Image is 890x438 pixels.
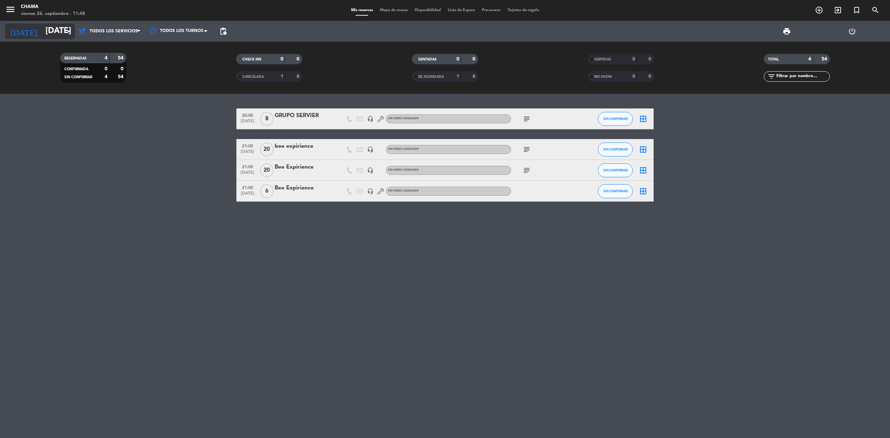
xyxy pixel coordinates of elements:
i: border_all [639,145,647,154]
strong: 4 [808,57,811,62]
i: subject [523,145,531,154]
strong: 54 [118,56,125,60]
span: [DATE] [239,191,256,199]
i: border_all [639,115,647,123]
strong: 0 [297,57,301,62]
span: CONFIRMADA [64,67,88,71]
span: [DATE] [239,119,256,127]
input: Filtrar por nombre... [776,73,830,80]
i: filter_list [767,72,776,81]
span: 21:00 [239,162,256,170]
i: search [871,6,880,14]
strong: 0 [632,57,635,62]
strong: 4 [105,74,107,79]
strong: 54 [118,74,125,79]
span: SIN CONFIRMAR [603,117,628,121]
div: viernes 26. septiembre - 11:48 [21,10,85,17]
span: CHECK INS [242,58,261,61]
span: 21:00 [239,183,256,191]
div: CHAMA [21,3,85,10]
strong: 4 [105,56,107,60]
i: border_all [639,187,647,195]
i: exit_to_app [834,6,842,14]
span: SIN CONFIRMAR [603,168,628,172]
strong: 0 [648,57,653,62]
span: SIN CONFIRMAR [603,147,628,151]
strong: 0 [648,74,653,79]
span: Lista de Espera [444,8,478,12]
strong: 0 [281,57,283,62]
div: GRUPO SERVIER [275,111,334,120]
span: RESERVADAS [64,57,87,60]
i: headset_mic [367,146,373,153]
span: Sin menú asignado [388,148,419,151]
strong: 8 [472,74,477,79]
button: SIN CONFIRMAR [598,184,633,198]
span: SENTADAS [418,58,437,61]
strong: 0 [632,74,635,79]
span: CANCELADA [242,75,264,79]
span: 20:00 [239,111,256,119]
span: Todos los servicios [90,29,138,34]
span: Mapa de mesas [377,8,411,12]
i: headset_mic [367,188,373,194]
span: 21:00 [239,141,256,149]
strong: 1 [281,74,283,79]
span: NO SHOW [594,75,612,79]
strong: 0 [472,57,477,62]
strong: 0 [456,57,459,62]
span: print [783,27,791,35]
span: 6 [260,184,274,198]
span: [DATE] [239,149,256,157]
i: subject [523,115,531,123]
span: 8 [260,112,274,126]
strong: 1 [456,74,459,79]
i: [DATE] [5,24,42,39]
span: Disponibilidad [411,8,444,12]
i: menu [5,4,16,15]
button: SIN CONFIRMAR [598,163,633,177]
button: SIN CONFIRMAR [598,112,633,126]
button: SIN CONFIRMAR [598,143,633,156]
span: Sin menú asignado [388,189,419,192]
span: 20 [260,143,274,156]
span: Sin menú asignado [388,117,419,120]
span: pending_actions [219,27,227,35]
span: Mis reservas [348,8,377,12]
div: bee expirience [275,142,334,151]
strong: 0 [105,66,107,71]
i: arrow_drop_down [65,27,73,35]
i: power_settings_new [848,27,856,35]
span: 20 [260,163,274,177]
span: SERVIDAS [594,58,611,61]
i: add_circle_outline [815,6,823,14]
strong: 8 [297,74,301,79]
div: Bee Expirience [275,163,334,172]
i: subject [523,166,531,175]
button: menu [5,4,16,17]
i: turned_in_not [852,6,861,14]
strong: 0 [121,66,125,71]
div: Bee Expirience [275,184,334,193]
span: RE AGENDADA [418,75,444,79]
strong: 54 [822,57,828,62]
span: Pre-acceso [478,8,504,12]
div: LOG OUT [819,21,885,42]
i: headset_mic [367,167,373,173]
i: headset_mic [367,116,373,122]
span: SIN CONFIRMAR [603,189,628,193]
i: border_all [639,166,647,175]
span: [DATE] [239,170,256,178]
span: Sin menú asignado [388,169,419,171]
span: TOTAL [768,58,779,61]
span: Tarjetas de regalo [504,8,543,12]
span: SIN CONFIRMAR [64,75,92,79]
